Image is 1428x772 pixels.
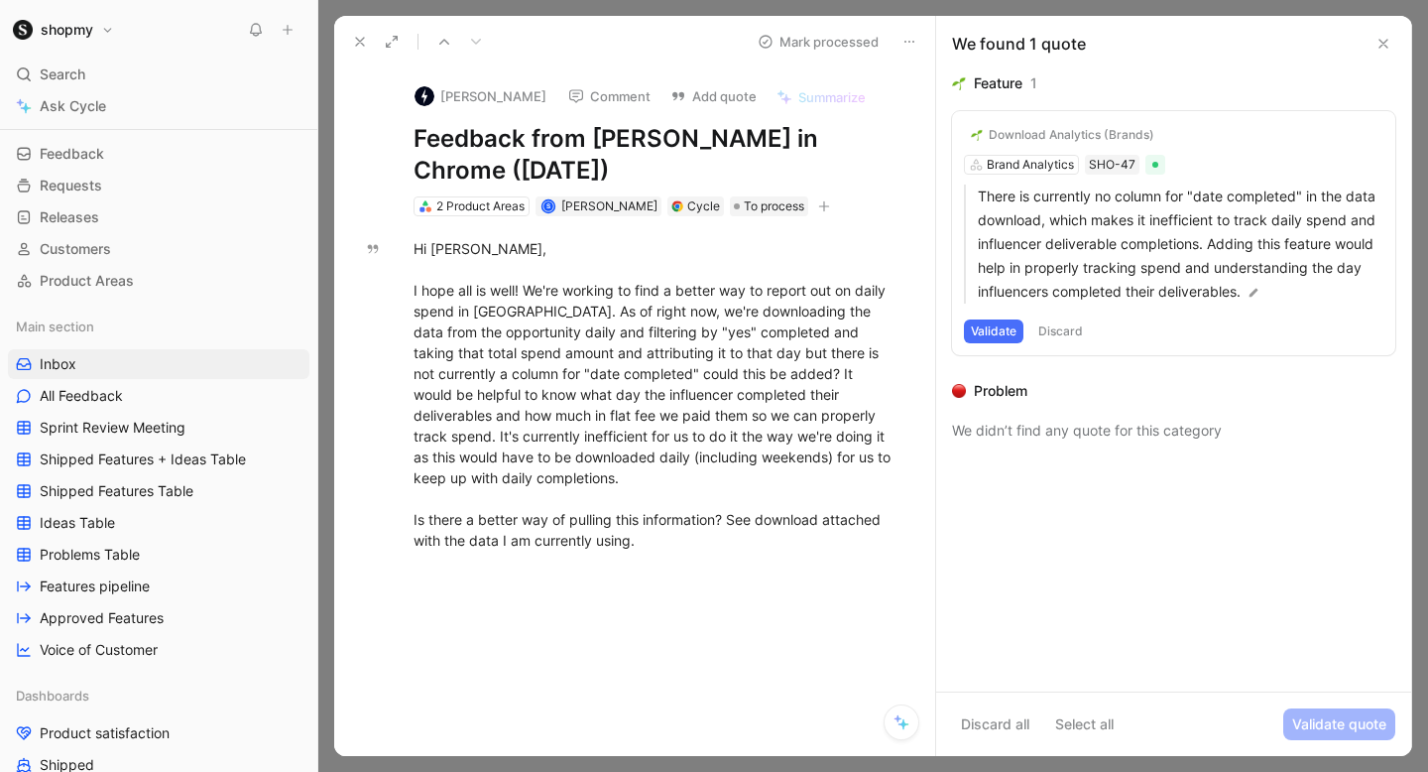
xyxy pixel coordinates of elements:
[8,635,309,665] a: Voice of Customer
[542,200,553,211] div: S
[40,608,164,628] span: Approved Features
[8,312,309,341] div: Main section
[974,71,1022,95] div: Feature
[40,418,185,438] span: Sprint Review Meeting
[952,76,966,90] img: 🌱
[282,481,301,501] button: View actions
[952,708,1038,740] button: Discard all
[40,239,111,259] span: Customers
[40,354,76,374] span: Inbox
[8,476,309,506] a: Shipped Features Table
[8,266,309,296] a: Product Areas
[415,86,434,106] img: logo
[40,207,99,227] span: Releases
[282,386,301,406] button: View actions
[41,21,93,39] h1: shopmy
[436,196,525,216] div: 2 Product Areas
[40,545,140,565] span: Problems Table
[40,94,106,118] span: Ask Cycle
[40,723,170,743] span: Product satisfaction
[40,450,246,469] span: Shipped Features + Ideas Table
[974,379,1027,403] div: Problem
[40,481,193,501] span: Shipped Features Table
[1247,286,1260,300] img: pen.svg
[559,82,659,110] button: Comment
[978,185,1383,304] p: There is currently no column for "date completed" in the data download, which makes it inefficien...
[1046,708,1123,740] button: Select all
[282,513,301,533] button: View actions
[40,271,134,291] span: Product Areas
[8,202,309,232] a: Releases
[40,63,85,86] span: Search
[8,572,309,601] a: Features pipeline
[8,445,309,474] a: Shipped Features + Ideas Table
[8,16,119,44] button: shopmyshopmy
[8,413,309,443] a: Sprint Review Meeting
[989,127,1154,143] div: Download Analytics (Brands)
[8,171,309,200] a: Requests
[964,320,1023,343] button: Validate
[8,24,59,39] span: Upgrade
[952,419,1395,443] div: We didn’t find any quote for this category
[282,418,301,438] button: View actions
[40,144,104,164] span: Feedback
[661,82,766,110] button: Add quote
[768,83,875,111] button: Summarize
[282,640,301,660] button: View actions
[561,198,657,213] span: [PERSON_NAME]
[40,577,150,596] span: Features pipeline
[282,354,301,374] button: View actions
[8,603,309,633] a: Approved Features
[952,384,966,398] img: 🔴
[1283,708,1395,740] button: Validate quote
[282,545,301,565] button: View actions
[414,123,897,187] h1: Feedback from [PERSON_NAME] in Chrome ([DATE])
[8,349,309,379] a: Inbox
[414,238,897,551] div: Hi [PERSON_NAME], I hope all is well! We're working to find a better way to report out on daily s...
[8,91,309,121] a: Ask Cycle
[8,540,309,570] a: Problems Table
[749,28,888,56] button: Mark processed
[282,450,301,469] button: View actions
[40,176,102,195] span: Requests
[8,381,309,411] a: All Feedback
[798,88,866,106] span: Summarize
[40,513,115,533] span: Ideas Table
[1031,320,1090,343] button: Discard
[687,196,720,216] div: Cycle
[406,81,555,111] button: logo[PERSON_NAME]
[16,686,89,706] span: Dashboards
[1030,71,1037,95] div: 1
[744,196,804,216] span: To process
[282,723,301,743] button: View actions
[8,508,309,538] a: Ideas Table
[16,317,94,336] span: Main section
[40,386,123,406] span: All Feedback
[730,196,808,216] div: To process
[282,608,301,628] button: View actions
[971,129,983,141] img: 🌱
[8,234,309,264] a: Customers
[964,123,1161,147] button: 🌱Download Analytics (Brands)
[8,312,309,665] div: Main sectionInboxAll FeedbackSprint Review MeetingShipped Features + Ideas TableShipped Features ...
[8,60,309,89] div: Search
[40,640,158,660] span: Voice of Customer
[8,681,309,710] div: Dashboards
[8,718,309,748] a: Product satisfaction
[282,577,301,596] button: View actions
[13,20,33,40] img: shopmy
[8,139,309,169] a: Feedback
[952,32,1086,56] div: We found 1 quote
